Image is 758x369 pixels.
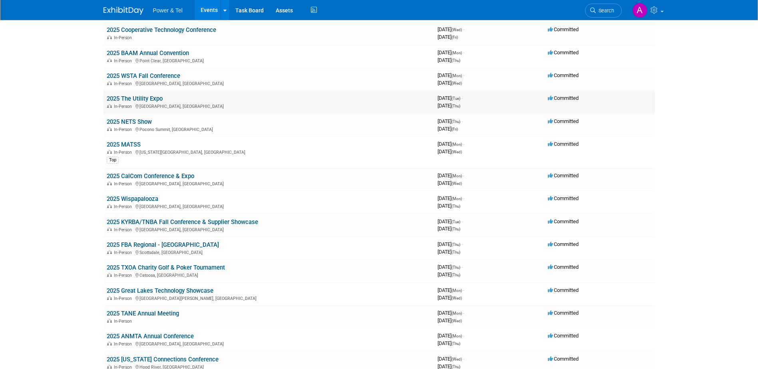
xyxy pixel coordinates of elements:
img: In-Person Event [107,296,112,300]
img: In-Person Event [107,341,112,345]
div: [GEOGRAPHIC_DATA], [GEOGRAPHIC_DATA] [107,180,431,186]
span: (Wed) [452,319,462,323]
img: In-Person Event [107,127,112,131]
span: In-Person [114,150,134,155]
span: - [462,118,463,124]
span: - [462,241,463,247]
img: In-Person Event [107,81,112,85]
div: Scottsdale, [GEOGRAPHIC_DATA] [107,249,431,255]
img: ExhibitDay [103,7,143,15]
span: In-Person [114,81,134,86]
span: [DATE] [438,95,463,101]
div: [GEOGRAPHIC_DATA], [GEOGRAPHIC_DATA] [107,203,431,209]
span: (Wed) [452,28,462,32]
span: Committed [548,241,579,247]
span: - [463,72,464,78]
span: [DATE] [438,50,464,56]
span: (Fri) [452,35,458,40]
span: (Mon) [452,311,462,315]
span: [DATE] [438,226,460,232]
span: (Tue) [452,96,460,101]
span: [DATE] [438,310,464,316]
a: 2025 [US_STATE] Connections Conference [107,356,219,363]
span: In-Person [114,204,134,209]
span: - [463,173,464,179]
span: - [462,95,463,101]
span: Search [596,8,614,14]
span: [DATE] [438,103,460,109]
span: In-Person [114,341,134,347]
span: [DATE] [438,173,464,179]
span: (Mon) [452,196,462,201]
span: [DATE] [438,149,462,155]
span: Committed [548,118,579,124]
span: [DATE] [438,80,462,86]
span: (Mon) [452,334,462,338]
img: In-Person Event [107,35,112,39]
span: (Thu) [452,204,460,208]
span: (Tue) [452,220,460,224]
a: 2025 ANMTA Annual Conference [107,333,194,340]
span: Committed [548,287,579,293]
a: 2025 MATSS [107,141,141,148]
span: (Thu) [452,104,460,108]
span: - [463,195,464,201]
span: - [463,26,464,32]
span: [DATE] [438,264,463,270]
span: In-Person [114,273,134,278]
span: (Thu) [452,250,460,254]
span: (Thu) [452,365,460,369]
span: [DATE] [438,141,464,147]
img: In-Person Event [107,104,112,108]
span: (Wed) [452,81,462,85]
span: (Thu) [452,242,460,247]
span: - [462,218,463,224]
a: 2025 WSTA Fall Conference [107,72,180,79]
span: In-Person [114,296,134,301]
div: [US_STATE][GEOGRAPHIC_DATA], [GEOGRAPHIC_DATA] [107,149,431,155]
a: 2025 Great Lakes Technology Showcase [107,287,213,294]
span: (Thu) [452,265,460,270]
span: [DATE] [438,241,463,247]
span: In-Person [114,319,134,324]
span: (Thu) [452,119,460,124]
img: Alina Dorion [632,3,647,18]
span: - [462,264,463,270]
span: [DATE] [438,203,460,209]
img: In-Person Event [107,250,112,254]
img: In-Person Event [107,150,112,154]
img: In-Person Event [107,204,112,208]
span: (Mon) [452,73,462,78]
div: [GEOGRAPHIC_DATA], [GEOGRAPHIC_DATA] [107,80,431,86]
span: In-Person [114,58,134,63]
span: [DATE] [438,34,458,40]
span: (Wed) [452,181,462,186]
a: 2025 KYRBA/TNBA Fall Conference & Supplier Showcase [107,218,258,226]
span: (Mon) [452,174,462,178]
a: 2025 TXOA Charity Golf & Poker Tournament [107,264,225,271]
span: (Thu) [452,227,460,231]
span: [DATE] [438,118,463,124]
a: 2025 Cooperative Technology Conference [107,26,216,34]
img: In-Person Event [107,319,112,323]
img: In-Person Event [107,365,112,369]
span: In-Person [114,227,134,232]
a: 2025 Wispapalooza [107,195,158,202]
span: [DATE] [438,72,464,78]
span: Committed [548,218,579,224]
span: Committed [548,72,579,78]
span: In-Person [114,250,134,255]
span: [DATE] [438,356,464,362]
img: In-Person Event [107,181,112,185]
span: (Mon) [452,288,462,293]
span: In-Person [114,127,134,132]
div: [GEOGRAPHIC_DATA], [GEOGRAPHIC_DATA] [107,226,431,232]
span: [DATE] [438,333,464,339]
div: Pocono Summit, [GEOGRAPHIC_DATA] [107,126,431,132]
span: In-Person [114,35,134,40]
div: Point Clear, [GEOGRAPHIC_DATA] [107,57,431,63]
span: Committed [548,141,579,147]
div: [GEOGRAPHIC_DATA], [GEOGRAPHIC_DATA] [107,103,431,109]
span: - [463,310,464,316]
span: [DATE] [438,26,464,32]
